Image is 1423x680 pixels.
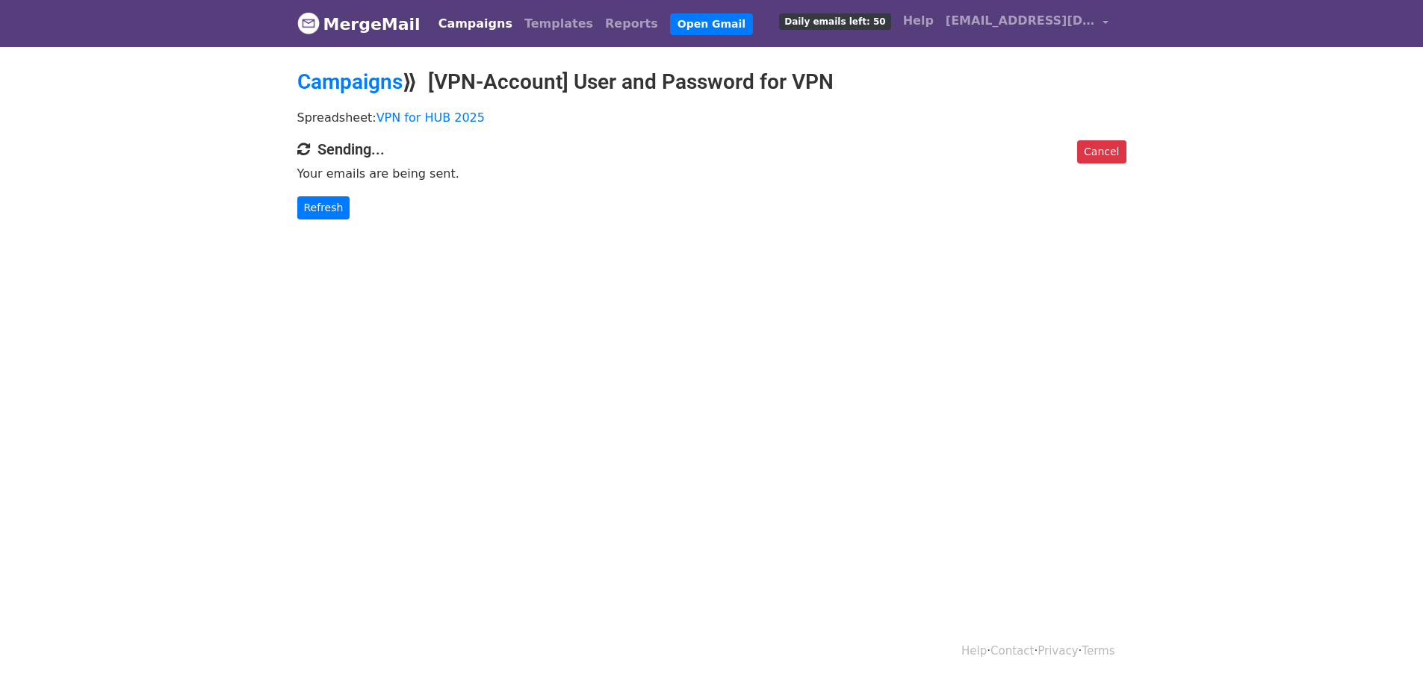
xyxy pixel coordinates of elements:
a: Daily emails left: 50 [773,6,896,36]
a: Cancel [1077,140,1126,163]
span: [EMAIL_ADDRESS][DOMAIN_NAME] [946,12,1095,30]
div: วิดเจ็ตการแชท [1348,608,1423,680]
a: Privacy [1038,644,1078,658]
a: Contact [990,644,1034,658]
span: Daily emails left: 50 [779,13,890,30]
iframe: Chat Widget [1348,608,1423,680]
a: MergeMail [297,8,421,40]
a: Open Gmail [670,13,753,35]
p: Spreadsheet: [297,110,1126,125]
p: Your emails are being sent. [297,166,1126,181]
a: Help [897,6,940,36]
a: Help [961,644,987,658]
a: Templates [518,9,599,39]
a: Refresh [297,196,350,219]
a: [EMAIL_ADDRESS][DOMAIN_NAME] [940,6,1114,41]
a: Reports [599,9,664,39]
a: VPN for HUB 2025 [376,110,485,125]
a: Campaigns [433,9,518,39]
a: Terms [1082,644,1114,658]
a: Campaigns [297,69,403,94]
img: MergeMail logo [297,12,320,34]
h2: ⟫ [VPN-Account] User and Password for VPN [297,69,1126,95]
h4: Sending... [297,140,1126,158]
